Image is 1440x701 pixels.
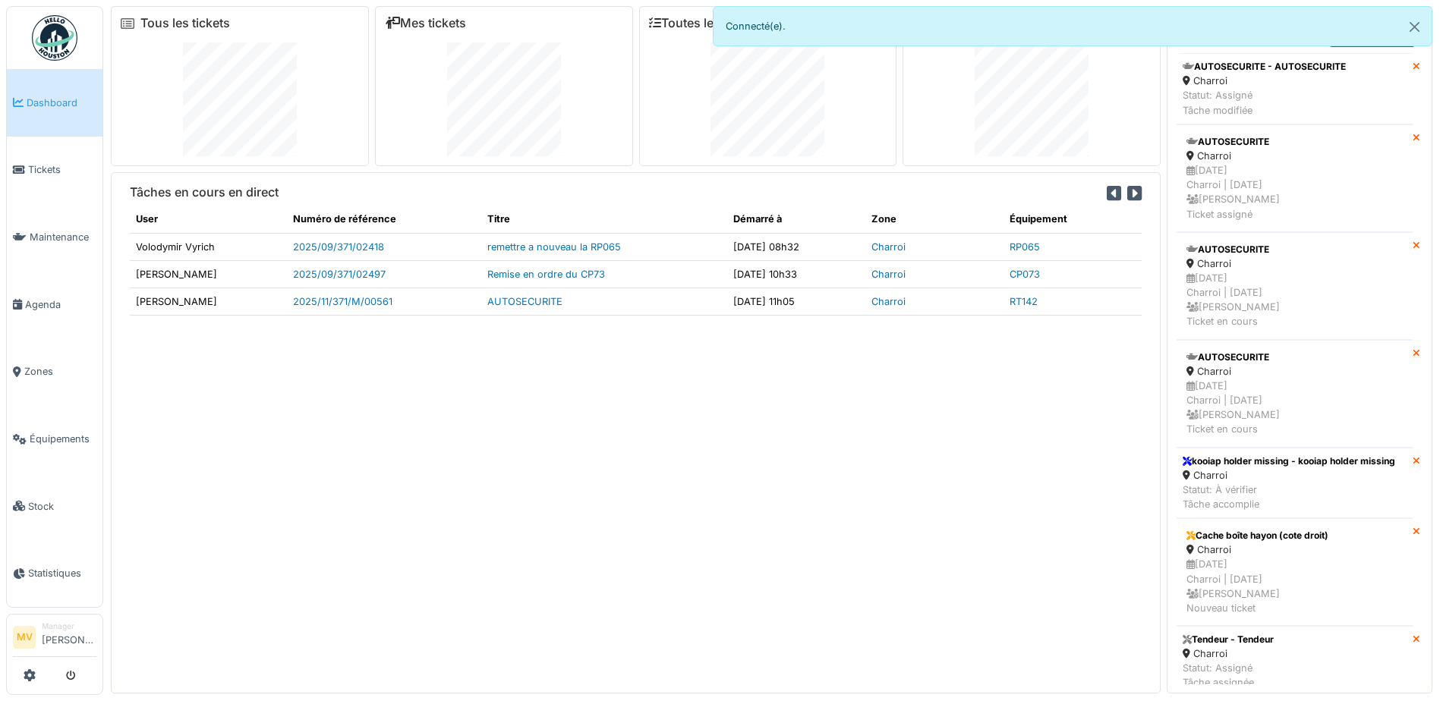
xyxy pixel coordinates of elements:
div: [DATE] Charroi | [DATE] [PERSON_NAME] Ticket assigné [1186,163,1403,222]
a: Équipements [7,405,102,473]
a: Mes tickets [385,16,466,30]
a: Tickets [7,137,102,204]
div: AUTOSECURITE [1186,243,1403,256]
th: Titre [481,206,727,233]
div: Charroi [1183,468,1395,483]
th: Démarré à [727,206,865,233]
a: Toutes les tâches [649,16,762,30]
div: Charroi [1183,646,1274,661]
span: Agenda [25,297,96,312]
a: 2025/09/371/02418 [293,241,384,253]
div: Charroi [1186,256,1403,271]
span: Tickets [28,162,96,177]
th: Équipement [1004,206,1142,233]
button: Close [1397,7,1432,47]
td: [PERSON_NAME] [130,260,287,288]
td: Volodymir Vyrich [130,233,287,260]
a: Charroi [871,269,906,280]
div: Connecté(e). [713,6,1433,46]
div: AUTOSECURITE - AUTOSECURITE [1183,60,1346,74]
a: 2025/11/371/M/00561 [293,296,392,307]
span: translation missing: fr.shared.user [136,213,158,225]
th: Numéro de référence [287,206,481,233]
div: Statut: À vérifier Tâche accomplie [1183,483,1395,511]
div: AUTOSECURITE [1186,135,1403,149]
span: Statistiques [28,566,96,580]
div: Charroi [1186,149,1403,163]
div: Charroi [1183,74,1346,88]
a: Dashboard [7,69,102,137]
div: [DATE] Charroi | [DATE] [PERSON_NAME] Nouveau ticket [1186,557,1403,615]
div: AUTOSECURITE [1186,350,1403,364]
a: Agenda [7,271,102,338]
a: remettre a nouveau la RP065 [487,241,621,253]
a: AUTOSECURITE - AUTOSECURITE Charroi Statut: AssignéTâche modifiée [1177,53,1413,124]
td: [DATE] 10h33 [727,260,865,288]
a: CP073 [1010,269,1040,280]
a: Tendeur - Tendeur Charroi Statut: AssignéTâche assignée [1177,626,1413,697]
div: [DATE] Charroi | [DATE] [PERSON_NAME] Ticket en cours [1186,271,1403,329]
div: Charroi [1186,364,1403,379]
li: MV [13,626,36,649]
div: Statut: Assigné Tâche assignée [1183,661,1274,690]
a: Zones [7,338,102,406]
a: Charroi [871,296,906,307]
div: [DATE] Charroi | [DATE] [PERSON_NAME] Ticket en cours [1186,379,1403,437]
div: Cache boîte hayon (cote droit) [1186,529,1403,542]
span: Dashboard [27,96,96,110]
a: Statistiques [7,540,102,608]
a: AUTOSECURITE Charroi [DATE]Charroi | [DATE] [PERSON_NAME]Ticket en cours [1177,232,1413,340]
div: Manager [42,621,96,632]
a: 2025/09/371/02497 [293,269,386,280]
a: RT142 [1010,296,1038,307]
a: AUTOSECURITE Charroi [DATE]Charroi | [DATE] [PERSON_NAME]Ticket en cours [1177,340,1413,448]
div: Tendeur - Tendeur [1183,633,1274,646]
a: Stock [7,473,102,540]
h6: Tâches en cours en direct [130,185,279,200]
td: [PERSON_NAME] [130,288,287,315]
a: MV Manager[PERSON_NAME] [13,621,96,657]
span: Stock [28,499,96,514]
span: Maintenance [30,230,96,244]
a: Maintenance [7,203,102,271]
div: Charroi [1186,542,1403,557]
a: RP065 [1010,241,1040,253]
div: kooiap holder missing - kooiap holder missing [1183,454,1395,468]
a: Remise en ordre du CP73 [487,269,605,280]
a: Cache boîte hayon (cote droit) Charroi [DATE]Charroi | [DATE] [PERSON_NAME]Nouveau ticket [1177,518,1413,626]
img: Badge_color-CXgf-gQk.svg [32,15,77,61]
span: Équipements [30,432,96,446]
td: [DATE] 11h05 [727,288,865,315]
a: kooiap holder missing - kooiap holder missing Charroi Statut: À vérifierTâche accomplie [1177,448,1413,519]
a: AUTOSECURITE [487,296,562,307]
a: AUTOSECURITE Charroi [DATE]Charroi | [DATE] [PERSON_NAME]Ticket assigné [1177,124,1413,232]
a: Charroi [871,241,906,253]
td: [DATE] 08h32 [727,233,865,260]
th: Zone [865,206,1004,233]
a: Tous les tickets [140,16,230,30]
div: Statut: Assigné Tâche modifiée [1183,88,1346,117]
span: Zones [24,364,96,379]
li: [PERSON_NAME] [42,621,96,653]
